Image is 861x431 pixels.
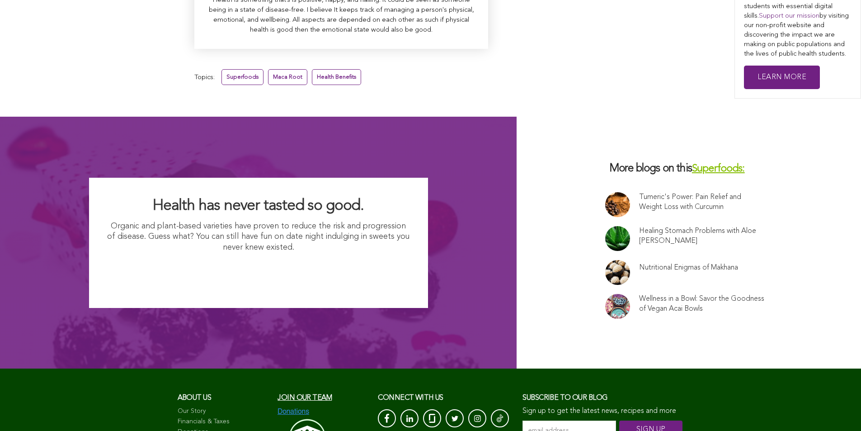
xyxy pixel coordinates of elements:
[178,394,212,402] span: About us
[816,388,861,431] iframe: Chat Widget
[639,294,765,314] a: Wellness in a Bowl: Savor the Goodness of Vegan Acai Bowls
[107,221,410,253] p: Organic and plant-based varieties have proven to reduce the risk and progression of disease. Gues...
[692,164,745,174] a: Superfoods:
[194,71,215,84] span: Topics:
[497,414,503,423] img: Tik-Tok-Icon
[639,226,765,246] a: Healing Stomach Problems with Aloe [PERSON_NAME]
[268,69,307,85] a: Maca Root
[169,257,347,290] img: I Want Organic Shopping For Less
[429,414,435,423] img: glassdoor_White
[107,196,410,216] h2: Health has never tasted so good.
[312,69,361,85] a: Health Benefits
[221,69,263,85] a: Superfoods
[278,407,309,416] img: Donations
[522,391,683,405] h3: Subscribe to our blog
[178,407,269,416] a: Our Story
[639,192,765,212] a: Tumeric's Power: Pain Relief and Weight Loss with Curcumin
[744,66,820,90] a: Learn More
[278,394,332,402] a: Join our team
[522,407,683,416] p: Sign up to get the latest news, recipes and more
[178,417,269,426] a: Financials & Taxes
[378,394,443,402] span: CONNECT with us
[639,263,738,273] a: Nutritional Enigmas of Makhana
[605,162,772,176] h3: More blogs on this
